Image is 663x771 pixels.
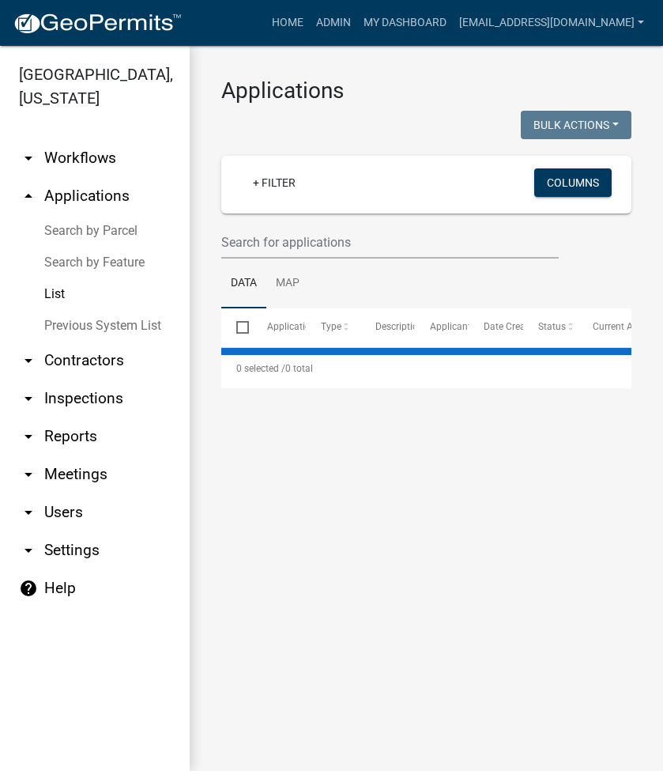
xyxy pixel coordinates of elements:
span: Description [375,321,424,332]
button: Columns [534,168,612,197]
datatable-header-cell: Applicant [414,308,469,346]
datatable-header-cell: Status [523,308,578,346]
a: + Filter [240,168,308,197]
i: arrow_drop_down [19,465,38,484]
i: arrow_drop_down [19,503,38,522]
span: 0 selected / [236,363,285,374]
a: Home [266,8,310,38]
i: arrow_drop_down [19,541,38,560]
i: arrow_drop_down [19,427,38,446]
span: Type [321,321,341,332]
button: Bulk Actions [521,111,631,139]
i: help [19,579,38,598]
span: Application Number [267,321,353,332]
span: Date Created [484,321,539,332]
i: arrow_drop_down [19,149,38,168]
a: Data [221,259,266,309]
div: 0 total [221,349,631,388]
a: Admin [310,8,357,38]
h3: Applications [221,77,631,104]
datatable-header-cell: Application Number [251,308,306,346]
a: My Dashboard [357,8,453,38]
span: Status [538,321,566,332]
i: arrow_drop_up [19,187,38,206]
a: [EMAIL_ADDRESS][DOMAIN_NAME] [453,8,650,38]
datatable-header-cell: Current Activity [577,308,631,346]
datatable-header-cell: Type [306,308,360,346]
datatable-header-cell: Select [221,308,251,346]
span: Applicant [430,321,471,332]
datatable-header-cell: Date Created [469,308,523,346]
i: arrow_drop_down [19,389,38,408]
input: Search for applications [221,226,559,259]
span: Current Activity [593,321,658,332]
datatable-header-cell: Description [360,308,415,346]
i: arrow_drop_down [19,351,38,370]
a: Map [266,259,309,309]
